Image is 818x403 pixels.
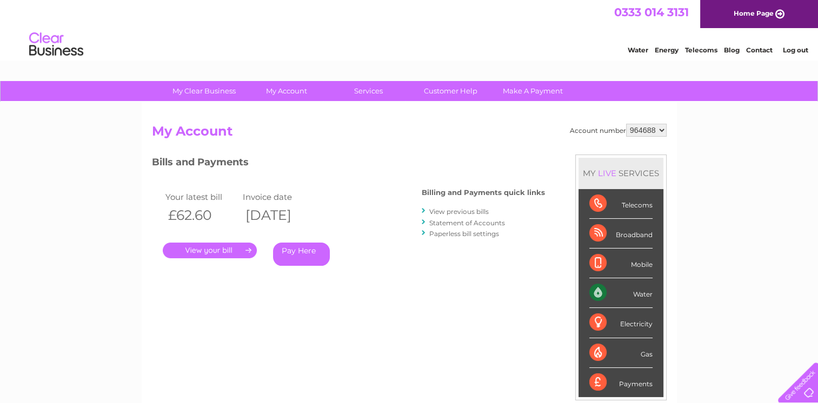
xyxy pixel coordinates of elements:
[159,81,249,101] a: My Clear Business
[578,158,663,189] div: MY SERVICES
[782,46,808,54] a: Log out
[163,243,257,258] a: .
[628,46,648,54] a: Water
[589,308,653,338] div: Electricity
[154,6,665,52] div: Clear Business is a trading name of Verastar Limited (registered in [GEOGRAPHIC_DATA] No. 3667643...
[429,207,489,216] a: View previous bills
[589,219,653,248] div: Broadband
[570,124,667,137] div: Account number
[324,81,413,101] a: Services
[273,243,330,266] a: Pay Here
[163,190,241,204] td: Your latest bill
[163,204,241,226] th: £62.60
[655,46,679,54] a: Energy
[724,46,740,54] a: Blog
[488,81,577,101] a: Make A Payment
[589,248,653,278] div: Mobile
[614,5,689,19] a: 0333 014 3131
[240,204,318,226] th: [DATE]
[589,189,653,219] div: Telecoms
[406,81,495,101] a: Customer Help
[596,168,619,178] div: LIVE
[29,28,84,61] img: logo.png
[242,81,331,101] a: My Account
[429,219,505,227] a: Statement of Accounts
[240,190,318,204] td: Invoice date
[429,230,499,238] a: Paperless bill settings
[589,368,653,397] div: Payments
[685,46,717,54] a: Telecoms
[152,124,667,144] h2: My Account
[746,46,773,54] a: Contact
[589,338,653,368] div: Gas
[152,155,545,173] h3: Bills and Payments
[422,189,545,197] h4: Billing and Payments quick links
[589,278,653,308] div: Water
